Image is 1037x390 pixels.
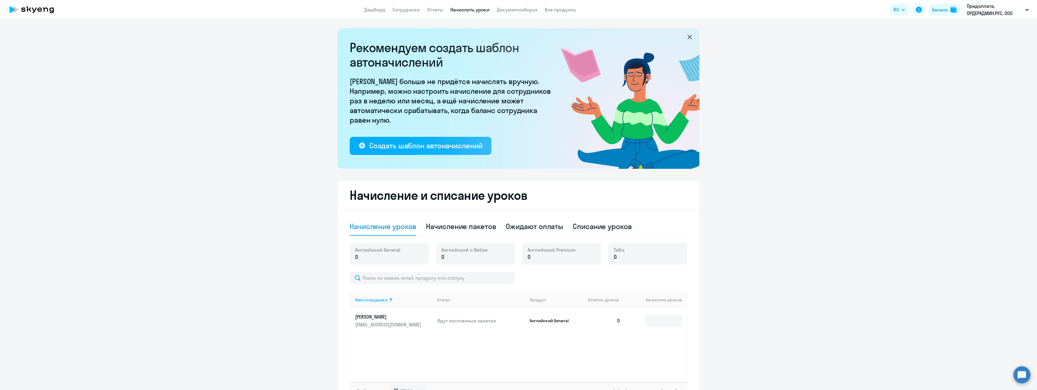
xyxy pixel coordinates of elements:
[614,247,625,253] span: Talks
[355,297,433,303] div: Имя сотрудника
[889,4,909,16] button: RU
[497,7,537,13] a: Документооборот
[528,253,531,261] span: 0
[894,6,899,13] span: RU
[614,253,617,261] span: 0
[967,2,1023,17] p: Предоплата, ОРДЕРАДМИН.РУС, ООО
[530,318,575,323] p: Английский General
[355,313,433,328] a: [PERSON_NAME][EMAIL_ADDRESS][DOMAIN_NAME]
[355,297,387,303] div: Имя сотрудника
[437,297,450,303] div: Статус
[350,272,515,284] input: Поиск по имени, email, продукту или статусу
[506,222,563,231] div: Ожидают оплаты
[964,2,1032,17] button: Предоплата, ОРДЕРАДМИН.РУС, ООО
[530,297,546,303] div: Продукт
[928,4,960,16] button: Балансbalance
[588,297,619,303] span: Остаток уроков
[441,253,444,261] span: 0
[427,7,443,13] a: Отчеты
[426,222,496,231] div: Начисление пакетов
[350,188,687,203] h2: Начисление и списание уроков
[450,7,490,13] a: Начислить уроки
[625,292,687,308] th: Начислить уроков
[441,247,487,253] span: Английский с Native
[530,297,583,303] div: Продукт
[392,7,420,13] a: Сотрудники
[350,77,555,125] p: [PERSON_NAME] больше не придётся начислять вручную. Например, можно настроить начисление для сотр...
[350,40,555,69] h2: Рекомендуем создать шаблон автоначислений
[588,297,625,303] div: Остаток уроков
[437,317,525,324] p: Идут постоянные занятия
[355,247,400,253] span: Английский General
[437,297,525,303] div: Статус
[355,313,423,320] p: [PERSON_NAME]
[369,141,482,150] div: Создать шаблон автоначислений
[350,222,416,231] div: Начисление уроков
[950,7,957,13] img: balance
[350,137,491,155] button: Создать шаблон автоначислений
[355,321,423,328] p: [EMAIL_ADDRESS][DOMAIN_NAME]
[355,253,358,261] span: 0
[583,308,625,333] td: 0
[364,7,385,13] a: Дашборд
[932,6,948,13] div: Баланс
[573,222,632,231] div: Списание уроков
[545,7,576,13] a: Все продукты
[528,247,575,253] span: Английский Premium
